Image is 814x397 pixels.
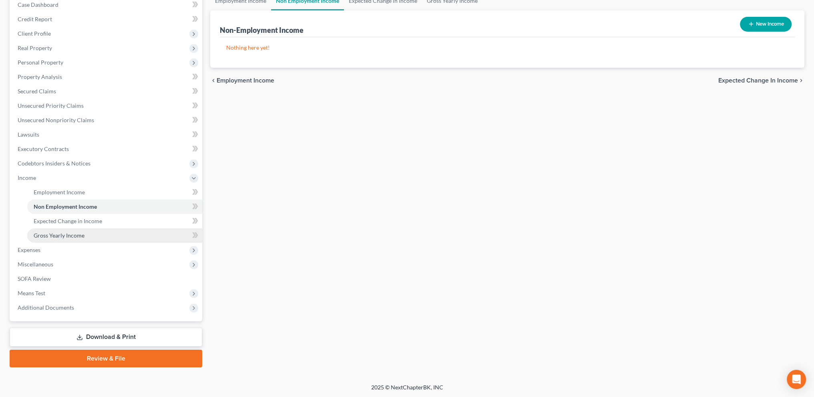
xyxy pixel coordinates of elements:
a: Property Analysis [11,70,202,84]
span: Unsecured Priority Claims [18,102,84,109]
span: Income [18,174,36,181]
span: Personal Property [18,59,63,66]
a: Lawsuits [11,127,202,142]
span: Credit Report [18,16,52,22]
div: Non-Employment Income [220,25,303,35]
a: Gross Yearly Income [27,228,202,243]
span: Property Analysis [18,73,62,80]
a: Secured Claims [11,84,202,99]
span: Miscellaneous [18,261,53,268]
span: Additional Documents [18,304,74,311]
div: Open Intercom Messenger [787,370,806,389]
button: New Income [740,17,792,32]
a: Download & Print [10,328,202,347]
button: chevron_left Employment Income [210,77,274,84]
span: Codebtors Insiders & Notices [18,160,90,167]
span: Real Property [18,44,52,51]
p: Nothing here yet! [226,44,788,52]
span: Expenses [18,246,40,253]
a: Unsecured Priority Claims [11,99,202,113]
a: Credit Report [11,12,202,26]
a: Review & File [10,350,202,367]
button: Expected Change in Income chevron_right [718,77,804,84]
a: Employment Income [27,185,202,200]
span: Non Employment Income [34,203,97,210]
span: Executory Contracts [18,145,69,152]
span: Case Dashboard [18,1,58,8]
a: Unsecured Nonpriority Claims [11,113,202,127]
a: Non Employment Income [27,200,202,214]
i: chevron_left [210,77,217,84]
span: Unsecured Nonpriority Claims [18,117,94,123]
span: Employment Income [34,189,85,195]
span: Means Test [18,290,45,296]
span: SOFA Review [18,275,51,282]
span: Employment Income [217,77,274,84]
span: Gross Yearly Income [34,232,84,239]
span: Lawsuits [18,131,39,138]
a: Expected Change in Income [27,214,202,228]
span: Expected Change in Income [718,77,798,84]
i: chevron_right [798,77,804,84]
span: Expected Change in Income [34,218,102,224]
span: Secured Claims [18,88,56,95]
a: Executory Contracts [11,142,202,156]
span: Client Profile [18,30,51,37]
a: SOFA Review [11,272,202,286]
